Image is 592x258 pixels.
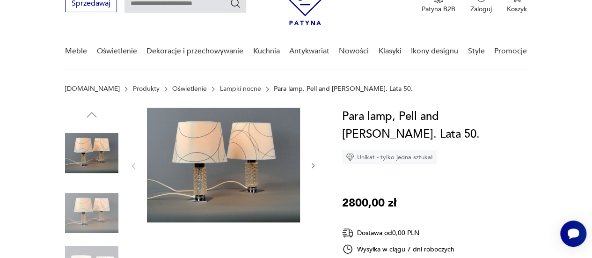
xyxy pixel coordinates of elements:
a: Meble [65,33,87,69]
a: Oświetlenie [97,33,137,69]
a: Kuchnia [253,33,279,69]
h1: Para lamp, Pell and [PERSON_NAME]. Lata 50. [342,108,527,143]
a: Sprzedawaj [65,1,117,7]
a: Klasyki [379,33,402,69]
a: Lampki nocne [220,85,261,93]
a: Dekoracje i przechowywanie [146,33,243,69]
p: Koszyk [507,5,527,14]
img: Zdjęcie produktu Para lamp, Pell and Putzler. Lata 50. [65,126,118,180]
img: Ikona dostawy [342,227,353,239]
div: Dostawa od 0,00 PLN [342,227,454,239]
img: Zdjęcie produktu Para lamp, Pell and Putzler. Lata 50. [147,108,300,222]
img: Ikona diamentu [346,153,354,162]
img: Zdjęcie produktu Para lamp, Pell and Putzler. Lata 50. [65,186,118,240]
a: [DOMAIN_NAME] [65,85,120,93]
p: Zaloguj [470,5,492,14]
a: Oświetlenie [172,85,207,93]
div: Unikat - tylko jedna sztuka! [342,150,437,164]
a: Promocje [494,33,527,69]
a: Ikony designu [411,33,458,69]
p: 2800,00 zł [342,194,396,212]
p: Patyna B2B [422,5,455,14]
iframe: Smartsupp widget button [560,221,586,247]
a: Nowości [339,33,369,69]
a: Style [468,33,484,69]
p: Para lamp, Pell and [PERSON_NAME]. Lata 50. [274,85,413,93]
a: Antykwariat [289,33,329,69]
div: Wysyłka w ciągu 7 dni roboczych [342,243,454,255]
a: Produkty [133,85,160,93]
